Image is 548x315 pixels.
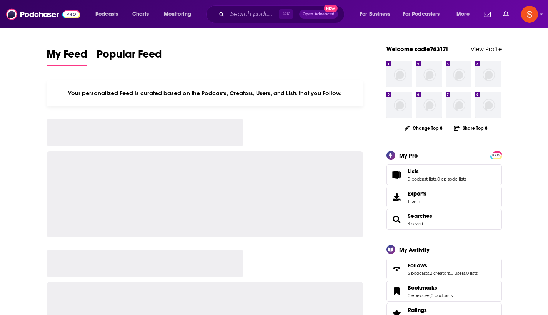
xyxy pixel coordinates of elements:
[408,168,419,175] span: Lists
[355,8,400,20] button: open menu
[399,152,418,159] div: My Pro
[475,61,501,87] img: missing-image.png
[429,270,430,276] span: ,
[400,123,448,133] button: Change Top 8
[408,168,466,175] a: Lists
[466,270,478,276] a: 0 lists
[430,293,431,298] span: ,
[47,48,87,66] a: My Feed
[389,214,405,225] a: Searches
[450,270,451,276] span: ,
[213,5,352,23] div: Search podcasts, credits, & more...
[416,61,442,87] img: missing-image.png
[521,6,538,23] button: Show profile menu
[451,8,479,20] button: open menu
[446,92,471,118] img: missing-image.png
[453,121,488,136] button: Share Top 8
[481,8,494,21] a: Show notifications dropdown
[436,176,437,182] span: ,
[97,48,162,65] span: Popular Feed
[408,190,426,197] span: Exports
[95,9,118,20] span: Podcasts
[437,176,466,182] a: 0 episode lists
[127,8,153,20] a: Charts
[6,7,80,22] img: Podchaser - Follow, Share and Rate Podcasts
[386,281,502,302] span: Bookmarks
[408,293,430,298] a: 0 episodes
[389,286,405,297] a: Bookmarks
[408,307,427,313] span: Ratings
[408,284,437,291] span: Bookmarks
[471,45,502,53] a: View Profile
[389,264,405,274] a: Follows
[403,9,440,20] span: For Podcasters
[132,9,149,20] span: Charts
[408,176,436,182] a: 9 podcast lists
[521,6,538,23] span: Logged in as sadie76317
[446,61,471,87] img: missing-image.png
[408,284,453,291] a: Bookmarks
[416,92,442,118] img: missing-image.png
[451,270,465,276] a: 0 users
[389,169,405,180] a: Lists
[47,48,87,65] span: My Feed
[386,92,412,118] img: missing-image.png
[303,12,335,16] span: Open Advanced
[164,9,191,20] span: Monitoring
[408,212,432,219] a: Searches
[47,80,364,106] div: Your personalized Feed is curated based on the Podcasts, Creators, Users, and Lists that you Follow.
[299,10,338,19] button: Open AdvancedNew
[389,192,405,202] span: Exports
[399,246,430,253] div: My Activity
[386,187,502,207] a: Exports
[97,48,162,66] a: Popular Feed
[456,9,470,20] span: More
[386,45,448,53] a: Welcome sadie76317!
[500,8,512,21] a: Show notifications dropdown
[475,92,501,118] img: missing-image.png
[279,9,293,19] span: ⌘ K
[227,8,279,20] input: Search podcasts, credits, & more...
[386,259,502,279] span: Follows
[386,209,502,230] span: Searches
[430,270,450,276] a: 2 creators
[408,262,478,269] a: Follows
[386,61,412,87] img: missing-image.png
[360,9,390,20] span: For Business
[408,270,429,276] a: 3 podcasts
[408,262,427,269] span: Follows
[431,293,453,298] a: 0 podcasts
[90,8,128,20] button: open menu
[408,221,423,226] a: 3 saved
[398,8,451,20] button: open menu
[158,8,201,20] button: open menu
[408,307,453,313] a: Ratings
[465,270,466,276] span: ,
[408,199,426,204] span: 1 item
[521,6,538,23] img: User Profile
[386,164,502,185] span: Lists
[324,5,338,12] span: New
[491,153,501,158] span: PRO
[491,152,501,157] a: PRO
